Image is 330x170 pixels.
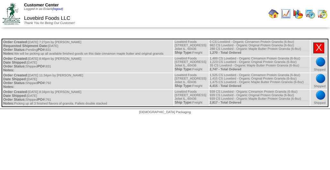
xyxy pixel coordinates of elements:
td: 939 CS Lovebird - Organic Cinnamon Protein Granola (6-8oz) 939 CS Lovebird - Organic Original Pro... [209,90,310,106]
span: Lovebird Foods LLC [24,16,70,21]
td: Shipped [310,90,327,106]
span: Notes: [3,52,14,56]
td: Lovebird Foods [STREET_ADDRESS] Joliet IL, 60436 Freight [174,73,208,89]
td: Lovebird Foods [STREET_ADDRESS] Joliet IL, 60436 Freight [174,40,208,56]
img: bluedot.png [316,90,326,100]
span: Date Shipped: [3,77,27,81]
span: [DEMOGRAPHIC_DATA] Packaging [139,111,191,114]
span: Date Shipped: [3,61,27,65]
span: PO#: [38,48,46,52]
div: 4,415 - Total Ordered [210,84,310,88]
span: PO#: [38,98,46,102]
span: Order Status: [3,98,26,102]
td: 0 CS Lovebird - Organic Cinnamon Protein Granola (6-8oz) 982 CS Lovebird - Organic Original Prote... [209,40,310,56]
div: 2,747 - Total Ordered [210,67,310,71]
td: 1,525 CS Lovebird - Organic Cinnamon Protein Granola (6-8oz) 1,415 CS Lovebird - Organic Original... [209,73,310,89]
span: Customer Center [24,3,59,7]
td: Lovebird Foods [STREET_ADDRESS] Joliet IL, 60436 Freight [174,57,208,73]
span: Thank You for Being Our Customer! [24,21,75,25]
img: ZoRoCo_Logo(Green%26Foil)%20jpg.webp [3,3,20,24]
img: bluedot.png [316,57,326,67]
span: Order Status: [3,65,26,68]
td: [DATE] 8:34pm by [PERSON_NAME] [DATE] Shipped 761 Picking up all 3 finished flavors of granola. P... [3,90,173,106]
span: Order Created: [3,73,28,77]
img: bluedot.png [316,73,326,84]
td: [DATE] 7:27pm by [PERSON_NAME] [DATE] Pending 831 We will be picking up all available finished go... [3,40,173,56]
a: X [316,42,322,53]
img: line_graph.gif [281,9,291,19]
span: Notes: [3,102,14,105]
img: graph.gif [293,9,303,19]
img: calendarinout.gif [317,9,327,19]
img: home.gif [268,9,279,19]
span: Order Status: [3,81,26,85]
td: Shipped [310,57,327,73]
span: Notes: [3,85,14,89]
td: 1,489 CS Lovebird - Organic Cinnamon Protein Granola (6-8oz) 1,223 CS Lovebird - Organic Original... [209,57,310,73]
span: Ship Type: [174,67,192,71]
span: Ship Type: [174,101,192,104]
span: PO#: [38,81,46,85]
a: (logout) [52,7,63,11]
span: PO#: [38,65,46,68]
span: Logged in as Eclark [24,7,63,11]
span: Notes: [3,68,14,72]
span: Ship Type: [174,84,192,88]
span: Order Created: [3,57,28,61]
span: Date Shipped: [3,94,27,98]
td: [DATE] 11:34pm by [PERSON_NAME] [DATE] Shipped 792 [3,73,173,89]
div: 2,817 - Total Ordered [210,101,310,104]
span: Order Created: [3,90,28,94]
span: Order Created: [3,40,28,44]
div: 1,270 - Total Ordered [210,51,310,55]
img: calendarprod.gif [305,9,315,19]
td: Shipped [310,73,327,89]
span: Ship Type: [174,51,192,55]
td: [DATE] 8:46pm by [PERSON_NAME] [DATE] Shipped 831 [3,57,173,73]
span: Order Status: [3,48,26,52]
td: Lovebird Foods [STREET_ADDRESS] Joliet IL, 60436 Freight [174,90,208,106]
span: Requested Shipment Date: [3,44,48,48]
